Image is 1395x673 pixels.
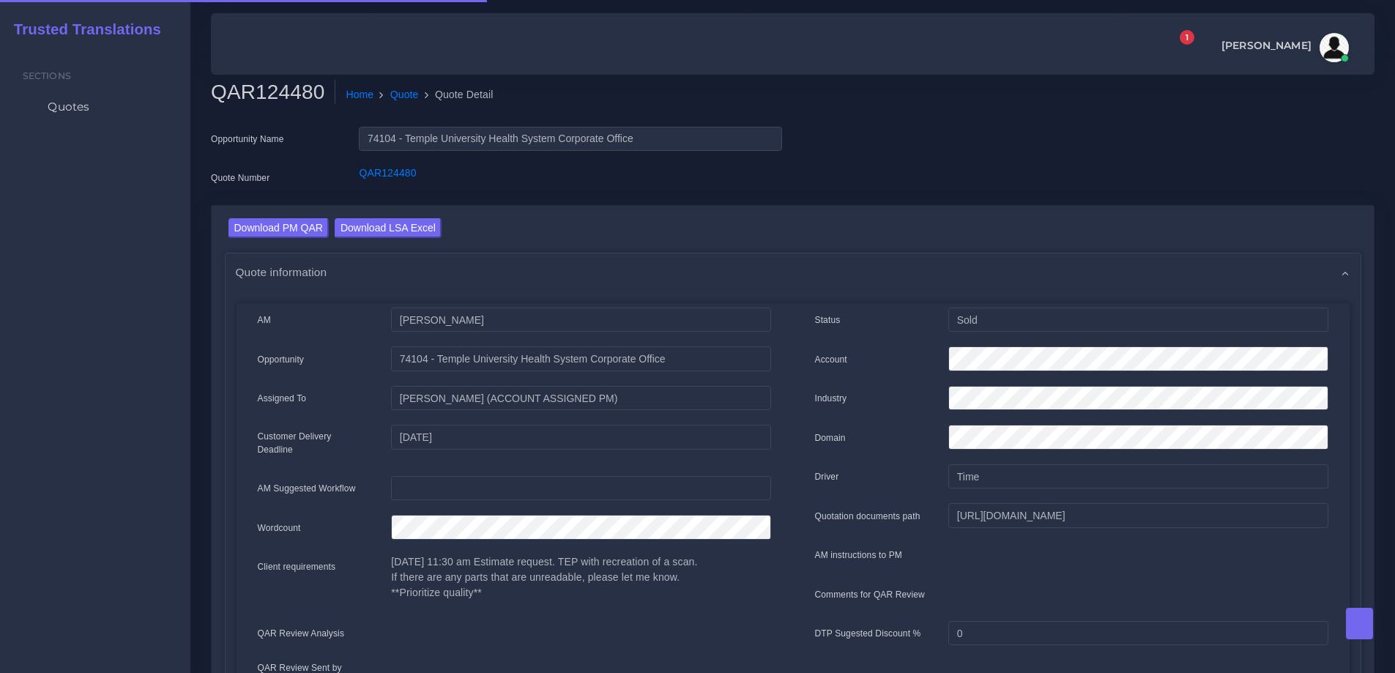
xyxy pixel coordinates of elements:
label: Driver [815,470,839,483]
label: Wordcount [258,521,301,535]
input: Download LSA Excel [335,218,442,238]
label: Comments for QAR Review [815,588,925,601]
a: QAR124480 [359,167,416,179]
label: AM Suggested Workflow [258,482,356,495]
a: [PERSON_NAME]avatar [1214,33,1354,62]
a: Trusted Translations [4,18,161,42]
label: Quote Number [211,171,269,185]
label: Opportunity [258,353,305,366]
a: Quotes [11,92,179,122]
label: QAR Review Analysis [258,627,345,640]
span: Quotes [48,99,89,115]
label: Industry [815,392,847,405]
img: avatar [1320,33,1349,62]
input: Download PM QAR [228,218,329,238]
label: Opportunity Name [211,133,284,146]
label: Domain [815,431,846,445]
h2: QAR124480 [211,80,335,105]
span: Quote information [236,264,327,280]
label: AM instructions to PM [815,549,903,562]
h2: Trusted Translations [4,21,161,38]
label: Client requirements [258,560,336,573]
a: Home [346,87,373,103]
label: Assigned To [258,392,307,405]
span: 1 [1180,30,1194,45]
input: pm [391,386,770,411]
a: Quote [390,87,419,103]
label: Customer Delivery Deadline [258,430,370,456]
label: DTP Sugested Discount % [815,627,921,640]
li: Quote Detail [419,87,494,103]
div: Quote information [226,253,1361,291]
label: Status [815,313,841,327]
label: Account [815,353,847,366]
span: Sections [23,70,71,81]
a: 1 [1167,38,1192,58]
label: Quotation documents path [815,510,920,523]
p: [DATE] 11:30 am Estimate request. TEP with recreation of a scan. If there are any parts that are ... [391,554,770,601]
span: [PERSON_NAME] [1221,40,1312,51]
label: AM [258,313,271,327]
